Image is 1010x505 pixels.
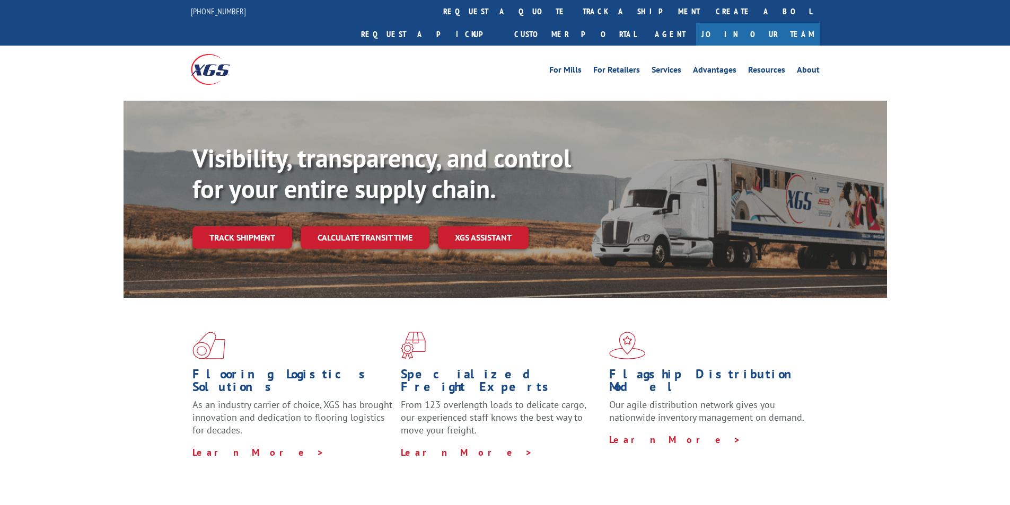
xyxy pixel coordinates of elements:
span: As an industry carrier of choice, XGS has brought innovation and dedication to flooring logistics... [192,398,392,436]
a: For Mills [549,66,582,77]
a: About [797,66,820,77]
a: Request a pickup [353,23,506,46]
a: Learn More > [609,433,741,446]
h1: Specialized Freight Experts [401,368,601,398]
a: Customer Portal [506,23,644,46]
img: xgs-icon-flagship-distribution-model-red [609,332,646,359]
img: xgs-icon-focused-on-flooring-red [401,332,426,359]
img: xgs-icon-total-supply-chain-intelligence-red [192,332,225,359]
p: From 123 overlength loads to delicate cargo, our experienced staff knows the best way to move you... [401,398,601,446]
a: Learn More > [401,446,533,458]
h1: Flooring Logistics Solutions [192,368,393,398]
a: Services [652,66,681,77]
a: Learn More > [192,446,324,458]
b: Visibility, transparency, and control for your entire supply chain. [192,141,571,205]
a: Track shipment [192,226,292,249]
span: Our agile distribution network gives you nationwide inventory management on demand. [609,398,804,423]
a: Calculate transit time [301,226,429,249]
a: Join Our Team [696,23,820,46]
a: Agent [644,23,696,46]
a: Resources [748,66,785,77]
a: For Retailers [593,66,640,77]
a: [PHONE_NUMBER] [191,6,246,16]
a: XGS ASSISTANT [438,226,529,249]
h1: Flagship Distribution Model [609,368,810,398]
a: Advantages [693,66,736,77]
